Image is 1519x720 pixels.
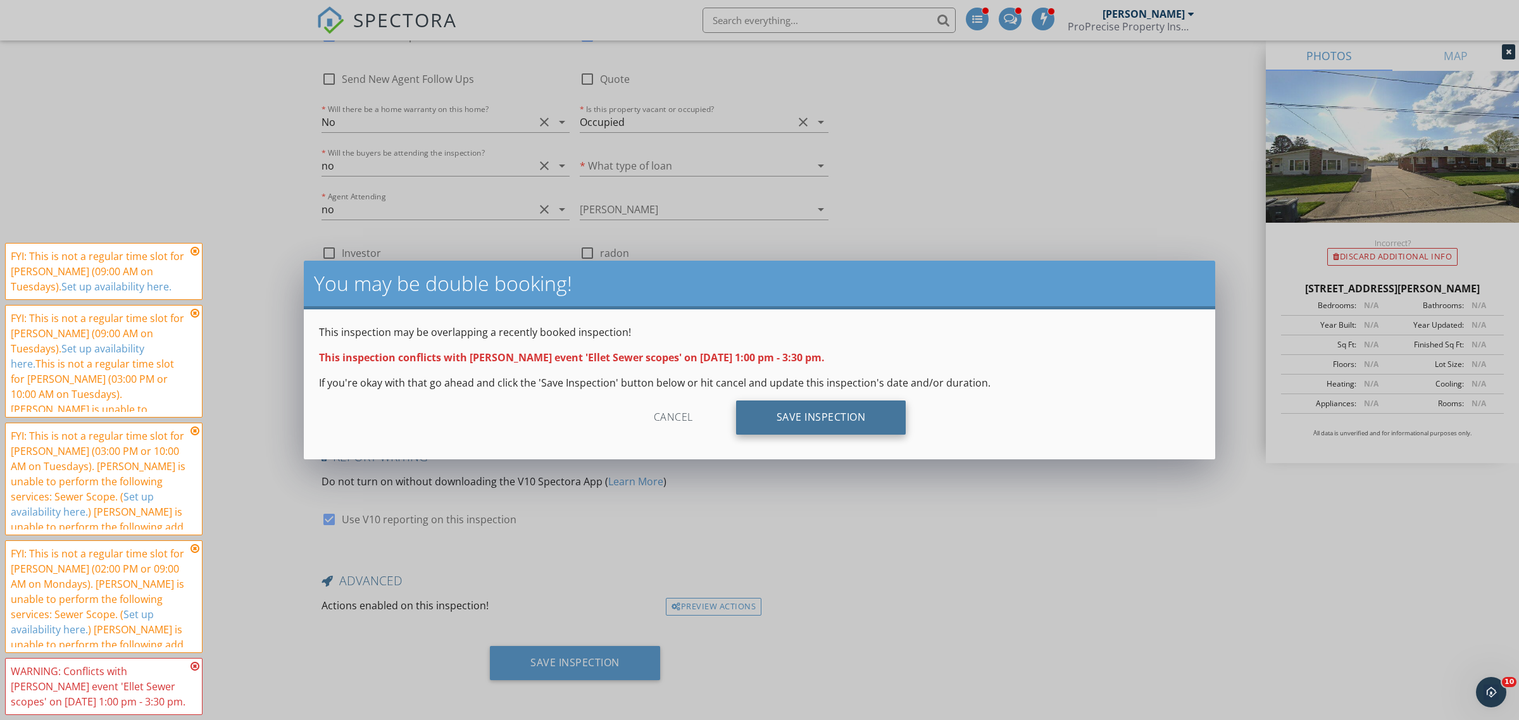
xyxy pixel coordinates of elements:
[11,546,187,683] div: FYI: This is not a regular time slot for [PERSON_NAME] (02:00 PM or 09:00 AM on Mondays). [PERSON...
[11,311,187,493] div: FYI: This is not a regular time slot for [PERSON_NAME] (09:00 AM on Tuesdays). This is not a regu...
[319,351,825,364] strong: This inspection conflicts with [PERSON_NAME] event 'Ellet Sewer scopes' on [DATE] 1:00 pm - 3:30 pm.
[11,428,187,565] div: FYI: This is not a regular time slot for [PERSON_NAME] (03:00 PM or 10:00 AM on Tuesdays). [PERSO...
[11,664,187,709] div: WARNING: Conflicts with [PERSON_NAME] event 'Ellet Sewer scopes' on [DATE] 1:00 pm - 3:30 pm.
[61,280,172,294] a: Set up availability here.
[1502,677,1516,687] span: 10
[314,271,1205,296] h2: You may be double booking!
[11,249,187,294] div: FYI: This is not a regular time slot for [PERSON_NAME] (09:00 AM on Tuesdays).
[11,342,144,371] a: Set up availability here.
[319,325,1200,340] p: This inspection may be overlapping a recently booked inspection!
[319,375,1200,390] p: If you're okay with that go ahead and click the 'Save Inspection' button below or hit cancel and ...
[1476,677,1506,707] iframe: Intercom live chat
[613,400,734,435] div: Cancel
[736,400,906,435] div: Save Inspection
